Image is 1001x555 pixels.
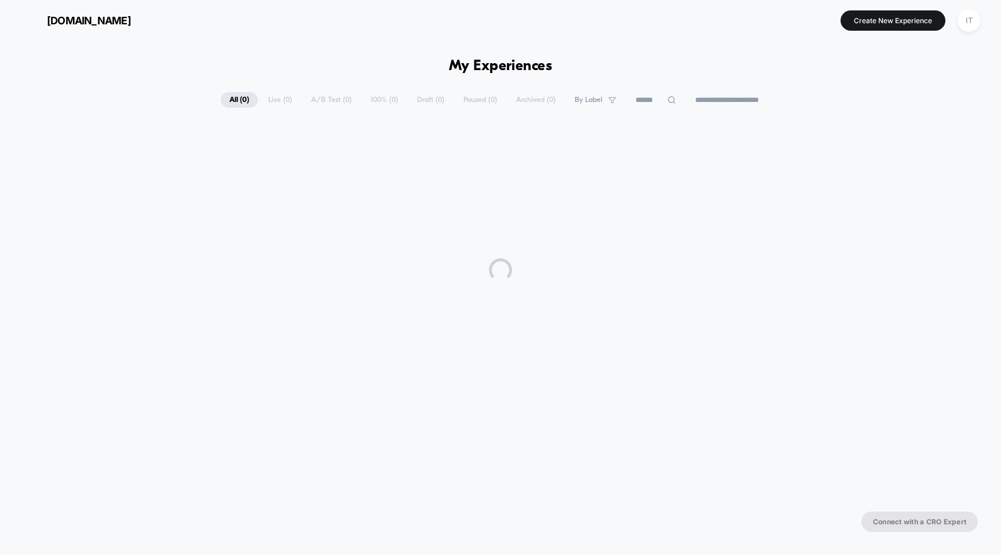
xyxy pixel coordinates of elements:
div: IT [958,9,980,32]
button: Create New Experience [841,10,945,31]
button: IT [954,9,984,32]
span: By Label [575,96,602,104]
h1: My Experiences [449,58,553,75]
span: All ( 0 ) [221,92,258,108]
span: [DOMAIN_NAME] [47,14,131,27]
button: [DOMAIN_NAME] [17,11,134,30]
button: Connect with a CRO Expert [861,512,978,532]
